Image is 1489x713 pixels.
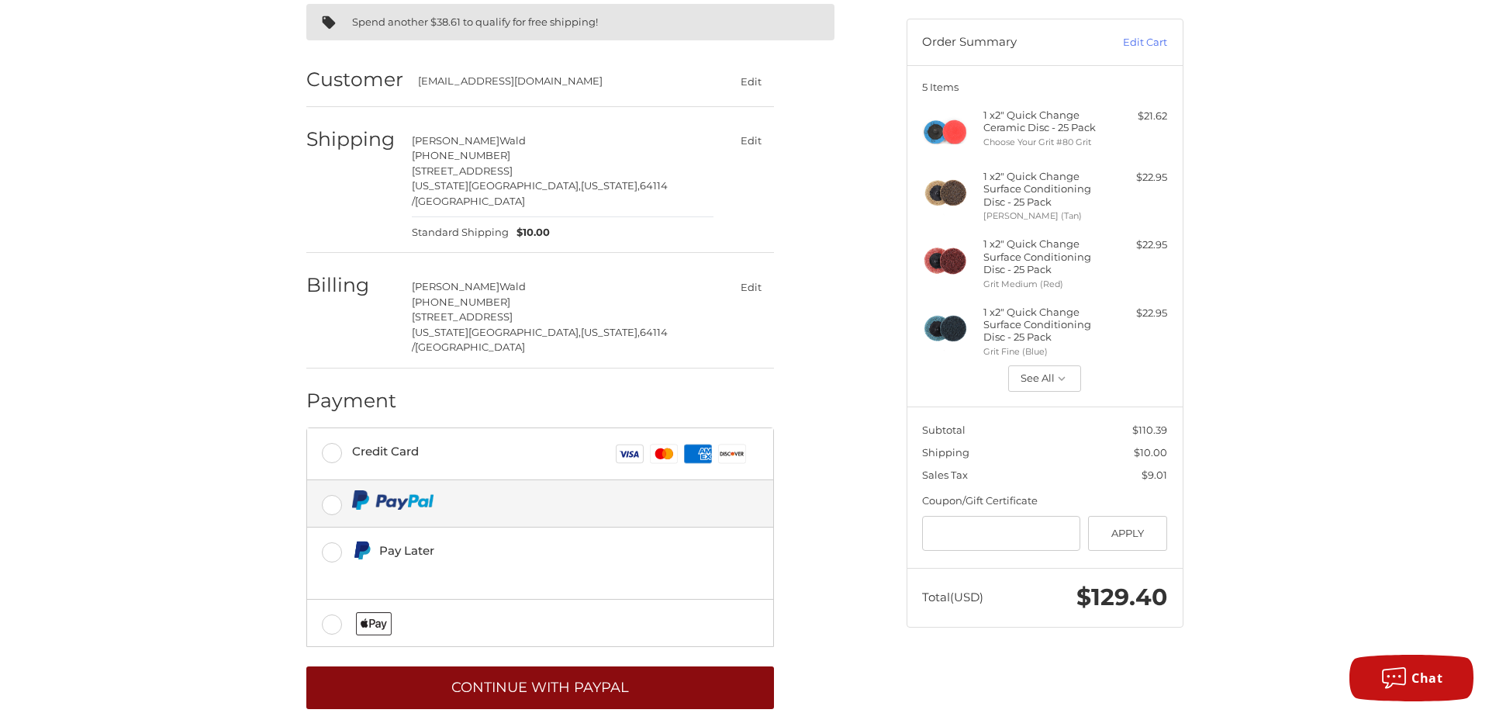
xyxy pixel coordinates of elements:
[1076,583,1167,611] span: $129.40
[306,273,397,297] h2: Billing
[412,164,513,177] span: [STREET_ADDRESS]
[1106,237,1167,253] div: $22.95
[352,566,667,580] iframe: PayPal Message 1
[983,170,1102,208] h4: 1 x 2" Quick Change Surface Conditioning Disc - 25 Pack
[1008,365,1082,392] button: See All
[983,136,1102,149] li: Choose Your Grit #80 Grit
[922,446,969,459] span: Shipping
[983,345,1102,358] li: Grit Fine (Blue)
[729,275,774,298] button: Edit
[922,424,966,436] span: Subtotal
[412,149,510,161] span: [PHONE_NUMBER]
[306,666,774,709] button: Continue with PayPal
[1088,516,1168,551] button: Apply
[412,134,499,147] span: [PERSON_NAME]
[1089,35,1167,50] a: Edit Cart
[509,225,550,241] span: $10.00
[412,326,581,338] span: [US_STATE][GEOGRAPHIC_DATA],
[306,67,403,92] h2: Customer
[352,16,598,28] span: Spend another $38.61 to qualify for free shipping!
[1106,170,1167,185] div: $22.95
[922,516,1080,551] input: Gift Certificate or Coupon Code
[412,296,510,308] span: [PHONE_NUMBER]
[922,469,968,481] span: Sales Tax
[983,109,1102,134] h4: 1 x 2" Quick Change Ceramic Disc - 25 Pack
[1134,446,1167,459] span: $10.00
[499,134,526,147] span: Wald
[581,179,640,192] span: [US_STATE],
[415,195,525,207] span: [GEOGRAPHIC_DATA]
[983,278,1102,291] li: Grit Medium (Red)
[306,389,397,413] h2: Payment
[922,590,983,604] span: Total (USD)
[499,280,526,292] span: Wald
[352,541,371,560] img: Pay Later icon
[581,326,640,338] span: [US_STATE],
[1106,306,1167,321] div: $22.95
[412,179,581,192] span: [US_STATE][GEOGRAPHIC_DATA],
[306,127,397,151] h2: Shipping
[983,237,1102,275] h4: 1 x 2" Quick Change Surface Conditioning Disc - 25 Pack
[922,81,1167,93] h3: 5 Items
[356,612,392,635] img: Applepay icon
[1349,655,1473,701] button: Chat
[1411,670,1442,687] span: Chat
[729,130,774,152] button: Edit
[412,310,513,323] span: [STREET_ADDRESS]
[1106,109,1167,124] div: $21.62
[729,70,774,92] button: Edit
[983,306,1102,344] h4: 1 x 2" Quick Change Surface Conditioning Disc - 25 Pack
[415,341,525,353] span: [GEOGRAPHIC_DATA]
[418,74,699,89] div: [EMAIL_ADDRESS][DOMAIN_NAME]
[1142,469,1167,481] span: $9.01
[412,225,509,241] span: Standard Shipping
[922,493,1167,509] div: Coupon/Gift Certificate
[412,179,668,207] span: 64114 /
[412,280,499,292] span: [PERSON_NAME]
[352,490,434,510] img: PayPal icon
[379,538,667,563] div: Pay Later
[1132,424,1167,436] span: $110.39
[983,209,1102,223] li: [PERSON_NAME] (Tan)
[922,35,1089,50] h3: Order Summary
[352,438,419,464] div: Credit Card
